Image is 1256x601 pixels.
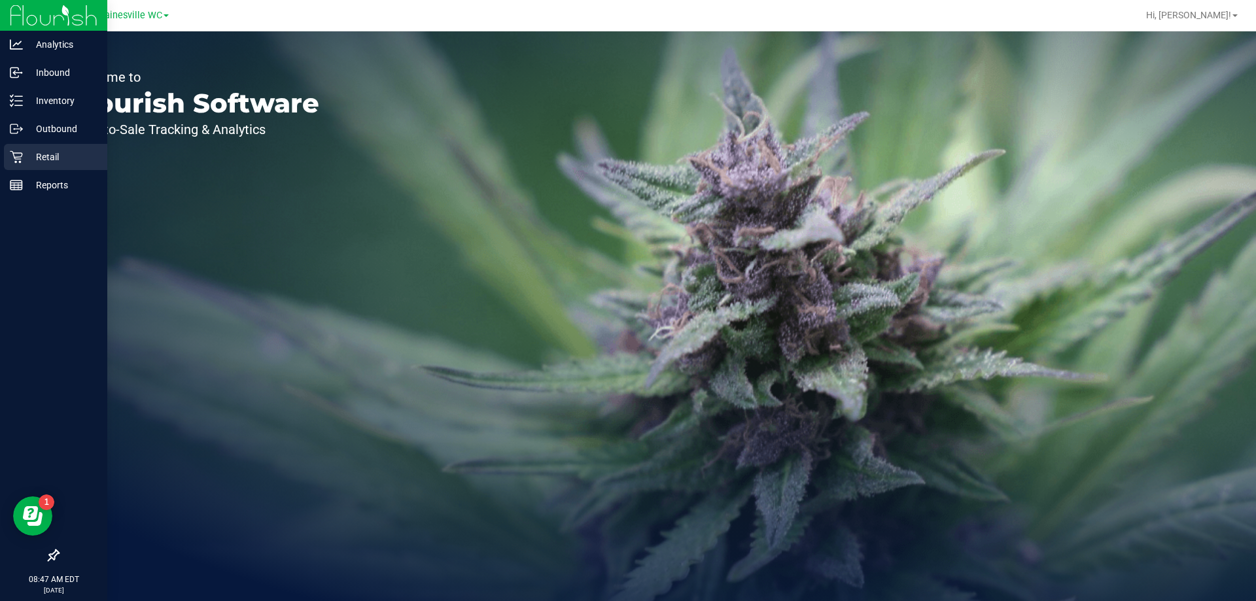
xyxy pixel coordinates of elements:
[71,71,319,84] p: Welcome to
[10,122,23,135] inline-svg: Outbound
[71,123,319,136] p: Seed-to-Sale Tracking & Analytics
[23,93,101,109] p: Inventory
[23,177,101,193] p: Reports
[10,66,23,79] inline-svg: Inbound
[23,149,101,165] p: Retail
[23,37,101,52] p: Analytics
[6,585,101,595] p: [DATE]
[23,121,101,137] p: Outbound
[1146,10,1231,20] span: Hi, [PERSON_NAME]!
[10,94,23,107] inline-svg: Inventory
[23,65,101,80] p: Inbound
[10,179,23,192] inline-svg: Reports
[6,574,101,585] p: 08:47 AM EDT
[13,496,52,536] iframe: Resource center
[71,90,319,116] p: Flourish Software
[10,38,23,51] inline-svg: Analytics
[39,494,54,510] iframe: Resource center unread badge
[98,10,162,21] span: Gainesville WC
[10,150,23,163] inline-svg: Retail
